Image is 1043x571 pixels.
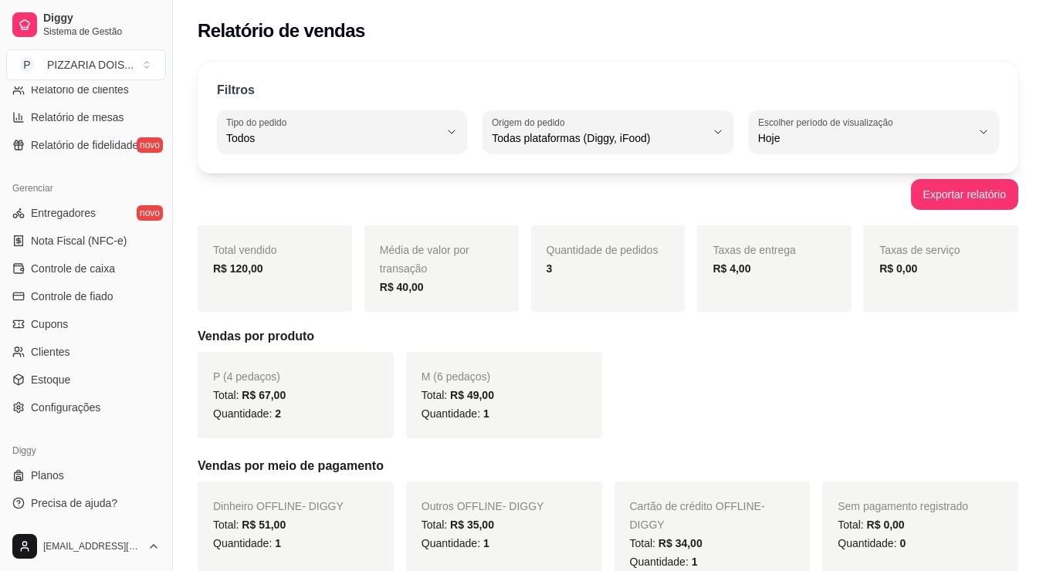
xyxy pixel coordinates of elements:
button: Tipo do pedidoTodos [217,110,467,154]
button: Origem do pedidoTodas plataformas (Diggy, iFood) [483,110,733,154]
a: Controle de caixa [6,256,166,281]
span: Relatório de mesas [31,110,124,125]
strong: R$ 120,00 [213,262,263,275]
span: R$ 51,00 [242,519,286,531]
span: Quantidade: [422,537,489,549]
span: Dinheiro OFFLINE - DIGGY [213,500,344,512]
span: Diggy [43,12,160,25]
span: Cartão de crédito OFFLINE - DIGGY [630,500,765,531]
a: Entregadoresnovo [6,201,166,225]
span: 1 [275,537,281,549]
span: Nota Fiscal (NFC-e) [31,233,127,248]
span: Relatório de clientes [31,82,129,97]
span: Sem pagamento registrado [838,500,968,512]
span: 1 [483,407,489,420]
strong: R$ 0,00 [879,262,917,275]
button: [EMAIL_ADDRESS][DOMAIN_NAME] [6,528,166,565]
span: P (4 pedaços) [213,370,280,383]
span: Total: [422,519,494,531]
button: Exportar relatório [911,179,1018,210]
span: R$ 67,00 [242,389,286,401]
a: Relatório de mesas [6,105,166,130]
span: Controle de fiado [31,289,113,304]
span: Entregadores [31,205,96,221]
span: 0 [899,537,906,549]
label: Tipo do pedido [226,116,292,129]
div: PIZZARIA DOIS ... [47,57,134,73]
h2: Relatório de vendas [198,19,365,43]
a: Relatório de clientes [6,77,166,102]
a: Controle de fiado [6,284,166,309]
span: 1 [483,537,489,549]
span: Cupons [31,316,68,332]
span: Quantidade de pedidos [547,244,659,256]
span: Clientes [31,344,70,360]
span: R$ 35,00 [450,519,494,531]
span: Total vendido [213,244,277,256]
button: Escolher período de visualizaçãoHoje [749,110,999,154]
span: Quantidade: [422,407,489,420]
span: [EMAIL_ADDRESS][DOMAIN_NAME] [43,540,141,552]
label: Origem do pedido [492,116,570,129]
span: Relatório de fidelidade [31,137,138,153]
a: DiggySistema de Gestão [6,6,166,43]
span: M (6 pedaços) [422,370,490,383]
span: Total: [213,519,286,531]
span: Todas plataformas (Diggy, iFood) [492,130,705,146]
p: Filtros [217,81,255,100]
a: Nota Fiscal (NFC-e) [6,228,166,253]
span: Quantidade: [213,407,281,420]
span: Taxas de entrega [713,244,795,256]
label: Escolher período de visualização [758,116,898,129]
span: Precisa de ajuda? [31,495,117,511]
a: Configurações [6,395,166,420]
h5: Vendas por meio de pagamento [198,457,1018,475]
span: P [19,57,35,73]
a: Clientes [6,340,166,364]
span: Média de valor por transação [380,244,469,275]
h5: Vendas por produto [198,327,1018,346]
span: Quantidade: [630,556,698,568]
strong: R$ 4,00 [713,262,750,275]
a: Planos [6,463,166,488]
button: Select a team [6,49,166,80]
span: 1 [692,556,698,568]
span: Total: [838,519,904,531]
div: Diggy [6,438,166,463]
span: Controle de caixa [31,261,115,276]
span: R$ 34,00 [659,537,703,549]
span: Todos [226,130,439,146]
span: Hoje [758,130,971,146]
span: Taxas de serviço [879,244,960,256]
span: Configurações [31,400,100,415]
span: 2 [275,407,281,420]
strong: 3 [547,262,553,275]
span: Planos [31,468,64,483]
span: Sistema de Gestão [43,25,160,38]
span: Outros OFFLINE - DIGGY [422,500,544,512]
span: Quantidade: [213,537,281,549]
strong: R$ 40,00 [380,281,424,293]
a: Relatório de fidelidadenovo [6,133,166,157]
span: Total: [422,389,494,401]
span: Quantidade: [838,537,906,549]
a: Cupons [6,312,166,336]
span: Estoque [31,372,70,387]
span: R$ 49,00 [450,389,494,401]
a: Precisa de ajuda? [6,491,166,515]
span: Total: [630,537,703,549]
div: Gerenciar [6,176,166,201]
a: Estoque [6,367,166,392]
span: R$ 0,00 [867,519,905,531]
span: Total: [213,389,286,401]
